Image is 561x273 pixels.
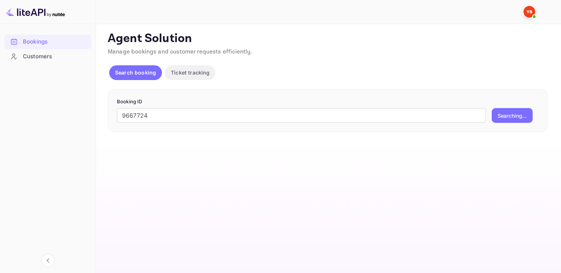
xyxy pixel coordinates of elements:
input: Enter Booking ID (e.g., 63782194) [117,108,486,123]
div: Customers [23,52,87,61]
div: Bookings [23,38,87,46]
div: Bookings [4,35,91,49]
button: Collapse navigation [41,254,55,267]
div: Customers [4,49,91,64]
a: Bookings [4,35,91,48]
a: Customers [4,49,91,63]
p: Booking ID [117,98,539,106]
p: Ticket tracking [171,69,209,76]
span: Manage bookings and customer requests efficiently. [108,48,252,56]
button: Searching... [492,108,533,123]
p: Agent Solution [108,31,548,46]
p: Search booking [115,69,156,76]
img: LiteAPI logo [6,6,65,18]
img: Yandex Support [523,6,535,18]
